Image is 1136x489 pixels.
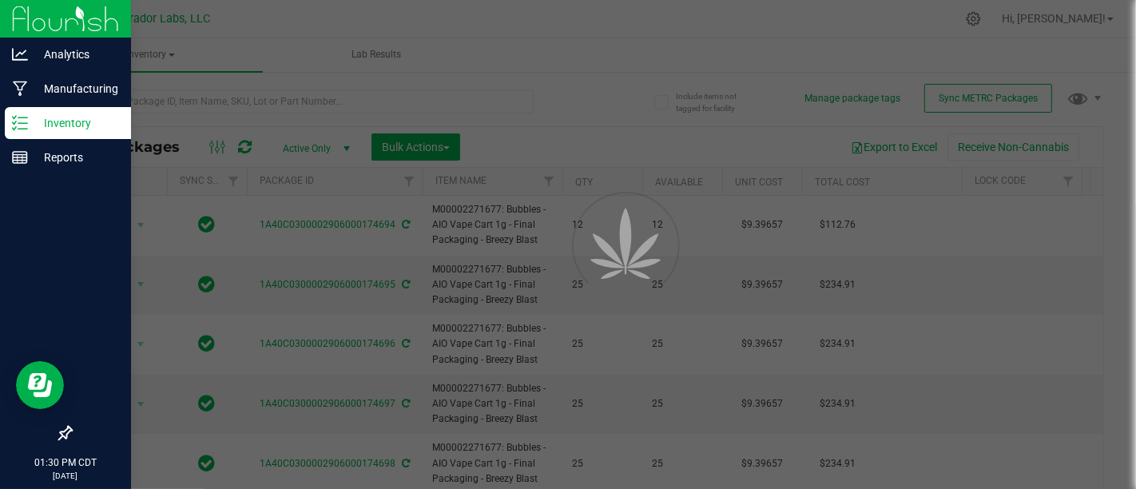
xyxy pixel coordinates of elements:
[7,455,124,470] p: 01:30 PM CDT
[12,149,28,165] inline-svg: Reports
[16,361,64,409] iframe: Resource center
[28,45,124,64] p: Analytics
[7,470,124,482] p: [DATE]
[28,79,124,98] p: Manufacturing
[28,113,124,133] p: Inventory
[28,148,124,167] p: Reports
[12,46,28,62] inline-svg: Analytics
[12,115,28,131] inline-svg: Inventory
[12,81,28,97] inline-svg: Manufacturing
